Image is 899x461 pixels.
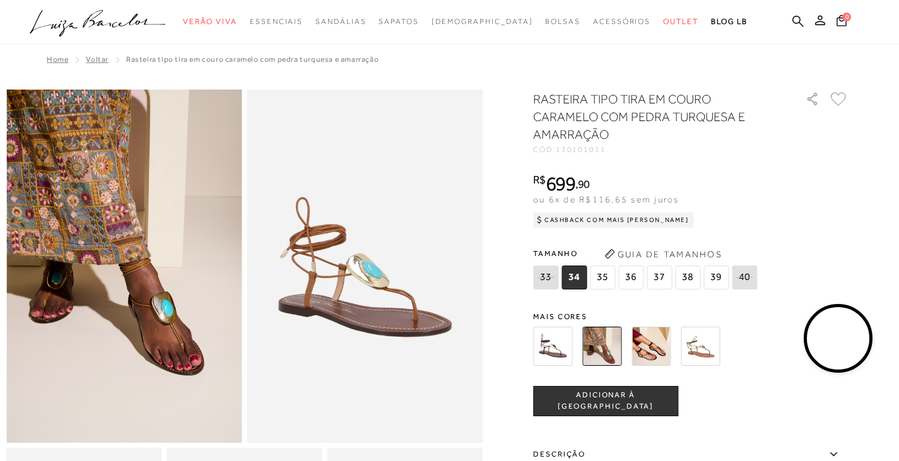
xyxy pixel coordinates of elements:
[833,14,850,31] button: 0
[432,10,533,33] a: noSubCategoriesText
[250,10,303,33] a: noSubCategoriesText
[86,55,109,64] a: Voltar
[250,17,303,26] span: Essenciais
[533,174,546,185] i: R$
[632,327,671,366] img: RASTEIRA TIPO TIRA EM COURO PRETO COM PEDRA VERMELHA E AMARRAÇÃO
[545,17,580,26] span: Bolsas
[842,13,851,21] span: 0
[711,10,748,33] a: BLOG LB
[545,10,580,33] a: noSubCategoriesText
[647,266,672,289] span: 37
[590,266,615,289] span: 35
[432,17,533,26] span: [DEMOGRAPHIC_DATA]
[183,17,237,26] span: Verão Viva
[546,172,575,195] span: 699
[533,266,558,289] span: 33
[578,177,590,190] span: 90
[556,145,606,154] span: 130101011
[126,55,379,64] span: RASTEIRA TIPO TIRA EM COURO CARAMELO COM PEDRA TURQUESA E AMARRAÇÃO
[575,178,590,190] i: ,
[183,10,237,33] a: noSubCategoriesText
[379,10,418,33] a: noSubCategoriesText
[534,390,678,412] span: ADICIONAR À [GEOGRAPHIC_DATA]
[663,10,698,33] a: noSubCategoriesText
[703,266,729,289] span: 39
[315,17,366,26] span: Sandálias
[593,17,650,26] span: Acessórios
[379,17,418,26] span: Sapatos
[675,266,700,289] span: 38
[533,313,849,320] span: Mais cores
[533,213,694,228] div: Cashback com Mais [PERSON_NAME]
[247,90,483,443] img: image
[533,90,770,143] h1: RASTEIRA TIPO TIRA EM COURO CARAMELO COM PEDRA TURQUESA E AMARRAÇÃO
[47,55,68,64] a: Home
[561,266,587,289] span: 34
[533,244,760,263] span: Tamanho
[593,10,650,33] a: noSubCategoriesText
[6,90,242,443] img: image
[618,266,643,289] span: 36
[681,327,720,366] img: RASTEIRA TIPO TIRA EM COURO VERDE ASPARGO COM PEDRA MARROM E AMARRAÇÃO
[533,146,785,153] div: CÓD:
[315,10,366,33] a: noSubCategoriesText
[533,194,679,204] span: ou 6x de R$116,65 sem juros
[533,386,678,416] button: ADICIONAR À [GEOGRAPHIC_DATA]
[711,17,748,26] span: BLOG LB
[732,266,757,289] span: 40
[582,327,621,366] img: RASTEIRA TIPO TIRA EM COURO CARAMELO COM PEDRA TURQUESA E AMARRAÇÃO
[600,244,726,264] button: Guia de Tamanhos
[533,327,572,366] img: RASTEIRA TIPO TIRA EM COURO CAFÉ COM PEDRA AZUL E AMARRAÇÃO
[663,17,698,26] span: Outlet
